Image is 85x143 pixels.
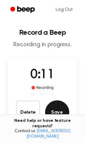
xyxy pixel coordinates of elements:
[4,129,81,139] span: Contact us
[45,100,69,125] button: Save Audio Record
[30,85,55,91] div: Recording
[5,29,80,36] h1: Record a Beep
[6,4,40,16] a: Beep
[27,129,70,139] a: [EMAIL_ADDRESS][DOMAIN_NAME]
[50,2,79,17] a: Log Out
[5,41,80,49] p: Recording in progress.
[30,69,54,81] span: 0:11
[16,100,40,125] button: Delete Audio Record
